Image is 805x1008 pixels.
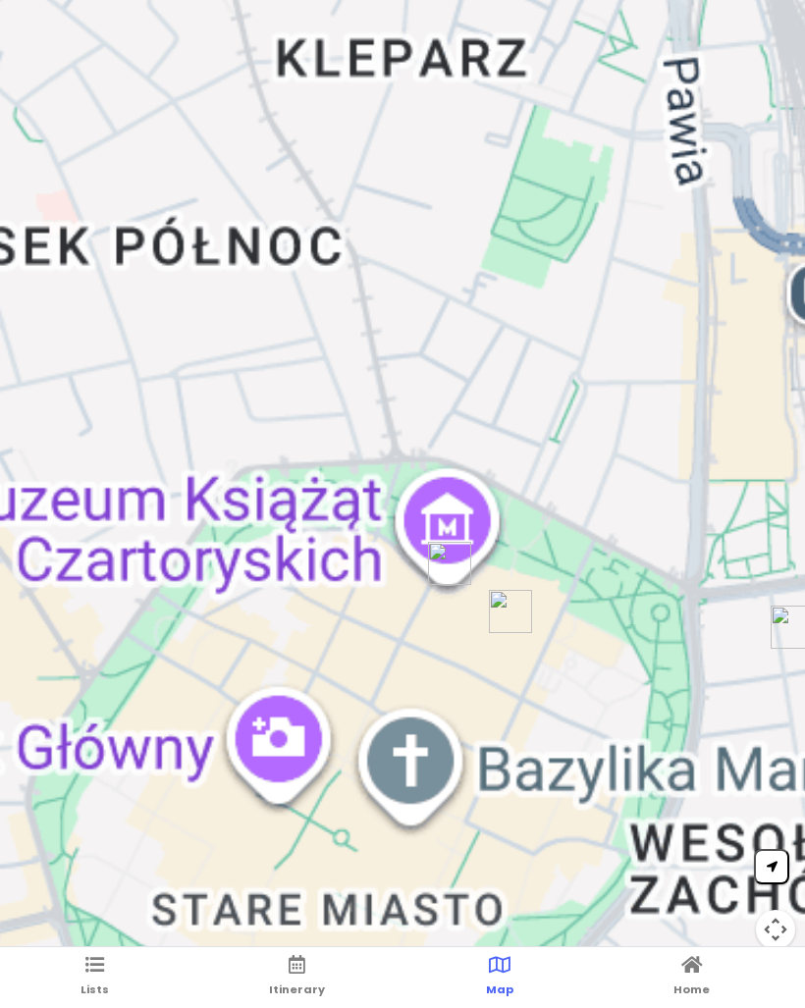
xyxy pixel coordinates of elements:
[756,910,795,949] button: Controles de visualización del mapa
[269,981,325,997] span: Itinerary
[486,947,513,1008] a: Map
[673,981,710,997] span: Home
[481,582,540,641] div: Stodoła
[269,947,325,1008] a: Itinerary
[486,981,513,997] span: Map
[80,981,109,997] span: Lists
[420,534,479,593] div: Museo de Czartoryski
[673,947,710,1008] a: Home
[80,947,109,1008] a: Lists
